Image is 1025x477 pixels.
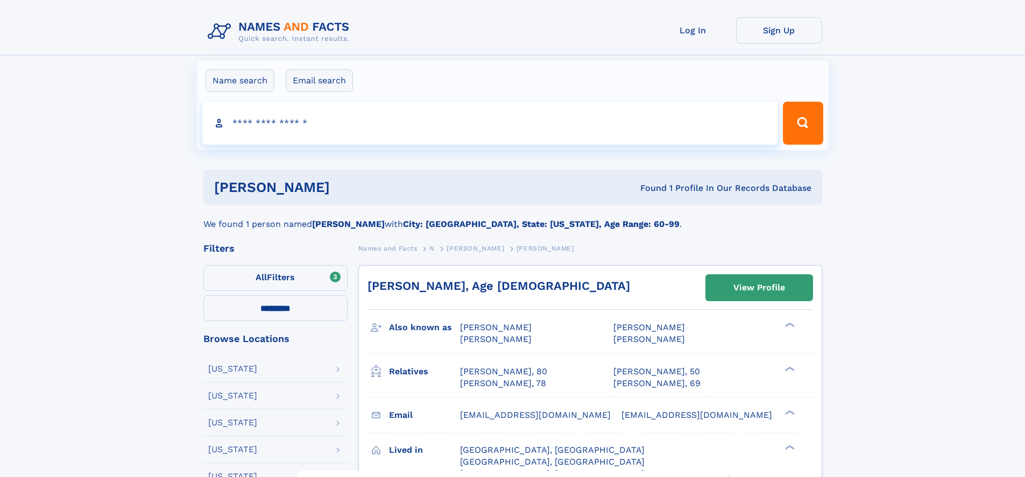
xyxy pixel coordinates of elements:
[460,445,645,455] span: [GEOGRAPHIC_DATA], [GEOGRAPHIC_DATA]
[613,322,685,332] span: [PERSON_NAME]
[460,410,611,420] span: [EMAIL_ADDRESS][DOMAIN_NAME]
[621,410,772,420] span: [EMAIL_ADDRESS][DOMAIN_NAME]
[203,205,822,231] div: We found 1 person named with .
[312,219,385,229] b: [PERSON_NAME]
[203,17,358,46] img: Logo Names and Facts
[485,182,811,194] div: Found 1 Profile In Our Records Database
[389,441,460,459] h3: Lived in
[429,241,435,255] a: N
[203,334,348,344] div: Browse Locations
[733,275,785,300] div: View Profile
[613,366,700,378] a: [PERSON_NAME], 50
[736,17,822,44] a: Sign Up
[403,219,680,229] b: City: [GEOGRAPHIC_DATA], State: [US_STATE], Age Range: 60-99
[706,275,812,301] a: View Profile
[208,418,257,427] div: [US_STATE]
[256,272,267,282] span: All
[429,245,435,252] span: N
[208,365,257,373] div: [US_STATE]
[202,102,779,145] input: search input
[782,365,795,372] div: ❯
[447,241,504,255] a: [PERSON_NAME]
[783,102,823,145] button: Search Button
[613,334,685,344] span: [PERSON_NAME]
[650,17,736,44] a: Log In
[460,366,547,378] a: [PERSON_NAME], 80
[782,322,795,329] div: ❯
[389,318,460,337] h3: Also known as
[203,265,348,291] label: Filters
[367,279,630,293] a: [PERSON_NAME], Age [DEMOGRAPHIC_DATA]
[389,406,460,424] h3: Email
[782,444,795,451] div: ❯
[782,409,795,416] div: ❯
[460,322,532,332] span: [PERSON_NAME]
[214,181,485,194] h1: [PERSON_NAME]
[447,245,504,252] span: [PERSON_NAME]
[460,378,546,389] a: [PERSON_NAME], 78
[208,391,257,400] div: [US_STATE]
[286,69,353,92] label: Email search
[208,445,257,454] div: [US_STATE]
[203,244,348,253] div: Filters
[206,69,274,92] label: Name search
[460,457,645,467] span: [GEOGRAPHIC_DATA], [GEOGRAPHIC_DATA]
[358,241,418,255] a: Names and Facts
[460,334,532,344] span: [PERSON_NAME]
[613,378,701,389] a: [PERSON_NAME], 69
[389,362,460,381] h3: Relatives
[517,245,574,252] span: [PERSON_NAME]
